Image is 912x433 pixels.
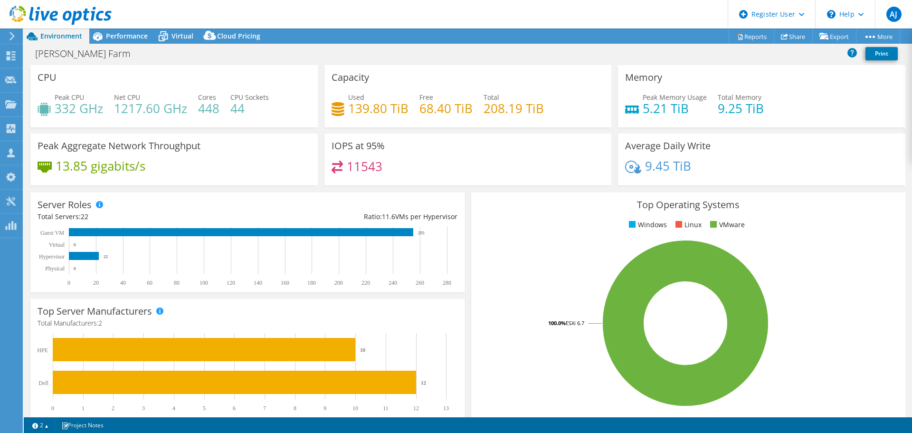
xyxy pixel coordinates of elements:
[627,220,667,230] li: Windows
[31,48,145,59] h1: [PERSON_NAME] Farm
[625,72,662,83] h3: Memory
[81,212,88,221] span: 22
[82,405,85,412] text: 1
[55,103,103,114] h4: 332 GHz
[38,72,57,83] h3: CPU
[254,279,262,286] text: 140
[718,103,764,114] h4: 9.25 TiB
[199,279,208,286] text: 100
[383,405,389,412] text: 11
[198,103,219,114] h4: 448
[307,279,316,286] text: 180
[729,29,774,44] a: Reports
[230,93,269,102] span: CPU Sockets
[548,319,566,327] tspan: 100.0%
[418,231,425,235] text: 255
[40,230,64,236] text: Guest VM
[56,161,145,171] h4: 13.85 gigabits/s
[171,31,193,40] span: Virtual
[233,405,236,412] text: 6
[625,141,711,151] h3: Average Daily Write
[484,103,544,114] h4: 208.19 TiB
[39,253,65,260] text: Hypervisor
[263,405,266,412] text: 7
[645,161,691,171] h4: 9.45 TiB
[40,31,82,40] span: Environment
[38,306,152,317] h3: Top Server Manufacturers
[38,212,247,222] div: Total Servers:
[332,72,369,83] h3: Capacity
[865,47,898,60] a: Print
[643,103,707,114] h4: 5.21 TiB
[413,405,419,412] text: 12
[334,279,343,286] text: 200
[120,279,126,286] text: 40
[294,405,296,412] text: 8
[147,279,152,286] text: 60
[347,161,382,172] h4: 11543
[198,93,216,102] span: Cores
[419,103,473,114] h4: 68.40 TiB
[38,318,457,328] h4: Total Manufacturers:
[37,347,48,354] text: HPE
[708,220,745,230] li: VMware
[74,242,76,247] text: 0
[67,279,70,286] text: 0
[142,405,145,412] text: 3
[443,405,449,412] text: 13
[55,93,84,102] span: Peak CPU
[230,103,269,114] h4: 44
[104,254,108,259] text: 22
[673,220,702,230] li: Linux
[74,266,76,271] text: 0
[360,347,366,353] text: 10
[203,405,206,412] text: 5
[856,29,900,44] a: More
[478,200,898,210] h3: Top Operating Systems
[51,405,54,412] text: 0
[419,93,433,102] span: Free
[93,279,99,286] text: 20
[281,279,289,286] text: 160
[38,141,200,151] h3: Peak Aggregate Network Throughput
[45,265,65,272] text: Physical
[827,10,836,19] svg: \n
[114,103,187,114] h4: 1217.60 GHz
[26,419,55,431] a: 2
[443,279,451,286] text: 280
[227,279,235,286] text: 120
[352,405,358,412] text: 10
[114,93,140,102] span: Net CPU
[416,279,424,286] text: 260
[382,212,395,221] span: 11.6
[323,405,326,412] text: 9
[217,31,260,40] span: Cloud Pricing
[348,103,408,114] h4: 139.80 TiB
[643,93,707,102] span: Peak Memory Usage
[718,93,761,102] span: Total Memory
[112,405,114,412] text: 2
[106,31,148,40] span: Performance
[332,141,385,151] h3: IOPS at 95%
[172,405,175,412] text: 4
[421,380,426,385] text: 12
[348,93,364,102] span: Used
[812,29,856,44] a: Export
[174,279,180,286] text: 80
[98,318,102,327] span: 2
[247,212,457,222] div: Ratio: VMs per Hypervisor
[774,29,813,44] a: Share
[38,380,48,386] text: Dell
[55,419,110,431] a: Project Notes
[389,279,397,286] text: 240
[886,7,902,22] span: AJ
[484,93,499,102] span: Total
[38,200,92,210] h3: Server Roles
[49,241,65,248] text: Virtual
[361,279,370,286] text: 220
[566,319,584,327] tspan: ESXi 6.7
